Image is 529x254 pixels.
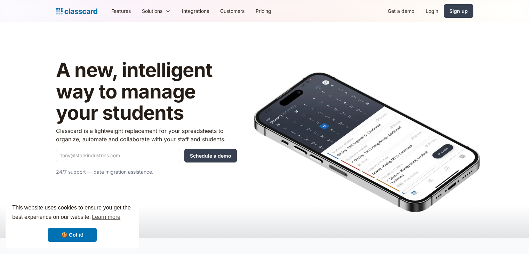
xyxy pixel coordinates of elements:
a: Logo [56,6,97,16]
a: Integrations [176,3,215,19]
a: Login [420,3,444,19]
h1: A new, intelligent way to manage your students [56,59,237,124]
div: Solutions [142,7,162,15]
a: Features [106,3,136,19]
a: learn more about cookies [91,212,121,222]
div: Solutions [136,3,176,19]
a: Customers [215,3,250,19]
div: Sign up [449,7,468,15]
a: Sign up [444,4,473,18]
div: cookieconsent [6,197,139,248]
span: This website uses cookies to ensure you get the best experience on our website. [12,204,133,222]
form: Quick Demo Form [56,149,237,162]
p: 24/7 support — data migration assistance. [56,168,237,176]
input: tony@starkindustries.com [56,149,180,162]
p: Classcard is a lightweight replacement for your spreadsheets to organize, automate and collaborat... [56,127,237,143]
a: Pricing [250,3,277,19]
input: Schedule a demo [184,149,237,162]
a: Get a demo [382,3,420,19]
a: dismiss cookie message [48,228,97,242]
